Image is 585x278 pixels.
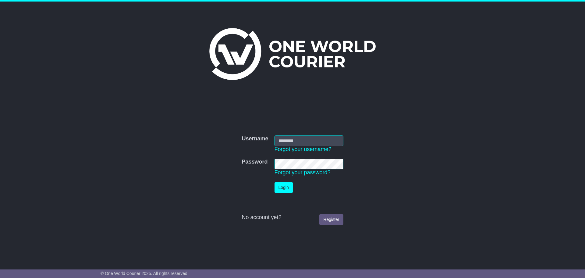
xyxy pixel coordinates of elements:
a: Register [319,214,343,225]
div: No account yet? [242,214,343,221]
label: Password [242,159,268,165]
button: Login [275,182,293,193]
a: Forgot your password? [275,169,331,175]
label: Username [242,135,268,142]
img: One World [209,28,376,80]
a: Forgot your username? [275,146,331,152]
span: © One World Courier 2025. All rights reserved. [101,271,189,276]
